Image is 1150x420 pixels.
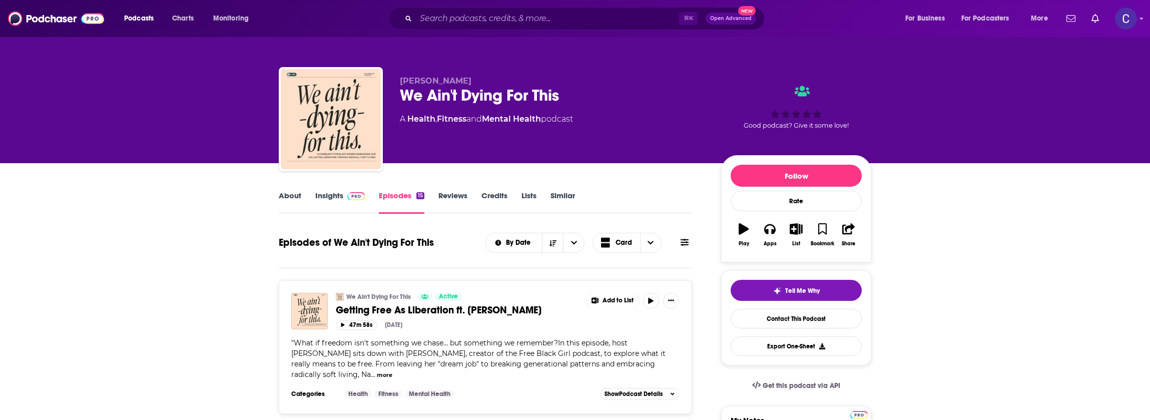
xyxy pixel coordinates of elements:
a: Mental Health [405,390,454,398]
button: Choose View [593,233,662,253]
span: What if freedom isn't something we chase… but something we remember?In this episode, host [PERSON... [291,338,666,379]
button: ShowPodcast Details [600,388,679,400]
button: open menu [1024,11,1060,27]
img: Podchaser Pro [850,411,868,419]
span: Open Advanced [710,16,752,21]
a: Episodes15 [379,191,424,214]
span: Add to List [603,297,634,304]
a: Lists [521,191,536,214]
h3: Categories [291,390,336,398]
button: Play [731,217,757,253]
div: Bookmark [811,241,834,247]
span: , [435,114,437,124]
a: Fitness [374,390,402,398]
img: Podchaser - Follow, Share and Rate Podcasts [8,9,104,28]
a: We Ain't Dying For This [346,293,411,301]
a: Contact This Podcast [731,309,862,328]
span: Getting Free As Liberation ft. [PERSON_NAME] [336,304,541,316]
div: A podcast [400,113,573,125]
a: Get this podcast via API [744,373,848,398]
span: For Podcasters [961,12,1009,26]
button: open menu [486,239,542,246]
img: We Ain't Dying For This [281,69,381,169]
button: open menu [955,11,1024,27]
button: open menu [898,11,957,27]
div: Play [739,241,749,247]
a: Reviews [438,191,467,214]
button: List [783,217,809,253]
a: Health [344,390,372,398]
div: Search podcasts, credits, & more... [398,7,774,30]
a: Mental Health [482,114,541,124]
span: Card [616,239,632,246]
span: For Business [905,12,945,26]
button: Apps [757,217,783,253]
div: Apps [764,241,777,247]
span: More [1031,12,1048,26]
a: Fitness [437,114,466,124]
h2: Choose List sort [485,233,585,253]
img: We Ain't Dying For This [336,293,344,301]
button: tell me why sparkleTell Me Why [731,280,862,301]
span: Logged in as publicityxxtina [1115,8,1137,30]
a: Active [435,293,462,301]
span: Monitoring [213,12,249,26]
button: more [377,371,392,379]
span: Podcasts [124,12,154,26]
button: Show More Button [587,293,639,309]
span: ⌘ K [679,12,698,25]
div: List [792,241,800,247]
button: open menu [563,233,584,252]
button: 47m 58s [336,320,377,330]
a: About [279,191,301,214]
button: Follow [731,165,862,187]
button: open menu [117,11,167,27]
button: Export One-Sheet [731,336,862,356]
div: Share [842,241,855,247]
div: Rate [731,191,862,211]
button: Open AdvancedNew [706,13,756,25]
span: ... [371,370,375,379]
button: Show profile menu [1115,8,1137,30]
a: Similar [550,191,575,214]
span: Charts [172,12,194,26]
img: Podchaser Pro [347,192,365,200]
a: Credits [481,191,507,214]
img: tell me why sparkle [773,287,781,295]
span: Good podcast? Give it some love! [744,122,849,129]
a: Pro website [850,409,868,419]
button: Sort Direction [542,233,563,252]
div: [DATE] [385,321,402,328]
a: Show notifications dropdown [1087,10,1103,27]
span: Tell Me Why [785,287,820,295]
button: Show More Button [663,293,679,309]
a: Getting Free As Liberation ft. [PERSON_NAME] [336,304,579,316]
input: Search podcasts, credits, & more... [416,11,679,27]
div: 15 [416,192,424,199]
span: Active [439,292,458,302]
a: InsightsPodchaser Pro [315,191,365,214]
span: By Date [506,239,534,246]
span: " [291,338,666,379]
span: [PERSON_NAME] [400,76,471,86]
img: User Profile [1115,8,1137,30]
button: open menu [206,11,262,27]
span: Get this podcast via API [763,381,840,390]
img: Getting Free As Liberation ft. Najmah Ahmad [291,293,328,329]
a: Health [407,114,435,124]
div: Good podcast? Give it some love! [721,76,871,138]
button: Share [836,217,862,253]
a: Show notifications dropdown [1062,10,1079,27]
h1: Episodes of We Ain't Dying For This [279,236,434,249]
span: Show Podcast Details [605,390,663,397]
a: Charts [166,11,200,27]
button: Bookmark [809,217,835,253]
span: New [738,6,756,16]
span: and [466,114,482,124]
